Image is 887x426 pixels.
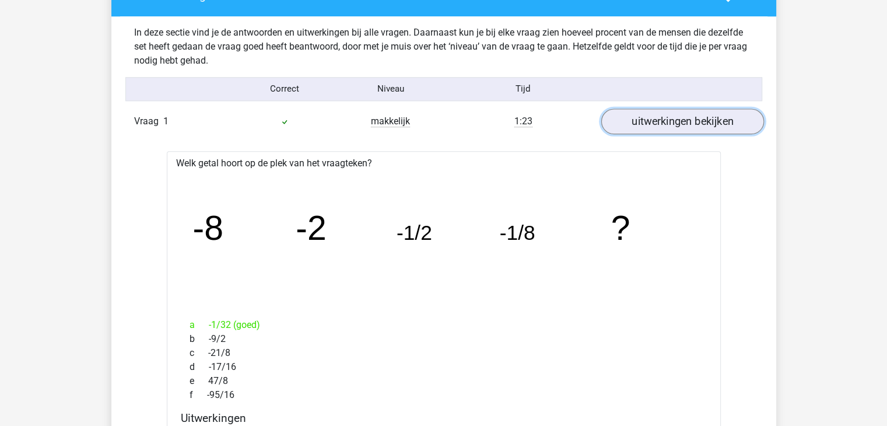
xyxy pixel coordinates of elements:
[181,411,707,425] h4: Uitwerkingen
[612,209,631,247] tspan: ?
[500,221,535,245] tspan: -1/8
[134,114,163,128] span: Vraag
[181,346,707,360] div: -21/8
[190,318,209,332] span: a
[296,209,327,247] tspan: -2
[181,374,707,388] div: 47/8
[190,388,207,402] span: f
[190,346,208,360] span: c
[443,82,602,96] div: Tijd
[338,82,444,96] div: Niveau
[190,332,209,346] span: b
[181,388,707,402] div: -95/16
[232,82,338,96] div: Correct
[397,221,432,245] tspan: -1/2
[190,374,208,388] span: e
[514,116,532,127] span: 1:23
[190,360,209,374] span: d
[181,360,707,374] div: -17/16
[125,26,762,68] div: In deze sectie vind je de antwoorden en uitwerkingen bij alle vragen. Daarnaast kun je bij elke v...
[181,318,707,332] div: -1/32 (goed)
[181,332,707,346] div: -9/2
[371,116,410,127] span: makkelijk
[601,109,763,134] a: uitwerkingen bekijken
[163,116,169,127] span: 1
[192,209,223,247] tspan: -8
